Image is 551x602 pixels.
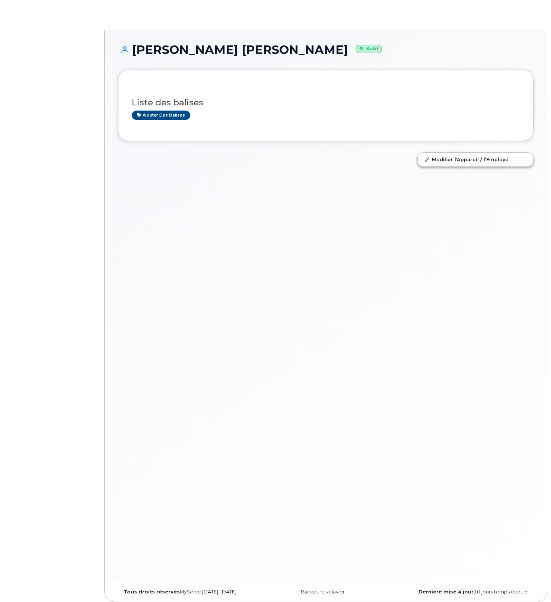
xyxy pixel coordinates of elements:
strong: Tous droits réservés [124,589,180,595]
h1: [PERSON_NAME] [PERSON_NAME] [118,43,534,56]
a: Raccourcis clavier [301,589,345,595]
a: Ajouter des balises [132,111,190,120]
div: 10 jours temps écoulé [395,589,534,595]
small: Actif [356,45,382,53]
a: Modifier l'Appareil / l'Employé [418,153,533,166]
strong: Dernière mise à jour [418,589,474,595]
h3: Liste des balises [132,98,520,107]
div: MyServe [DATE]–[DATE] [118,589,257,595]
